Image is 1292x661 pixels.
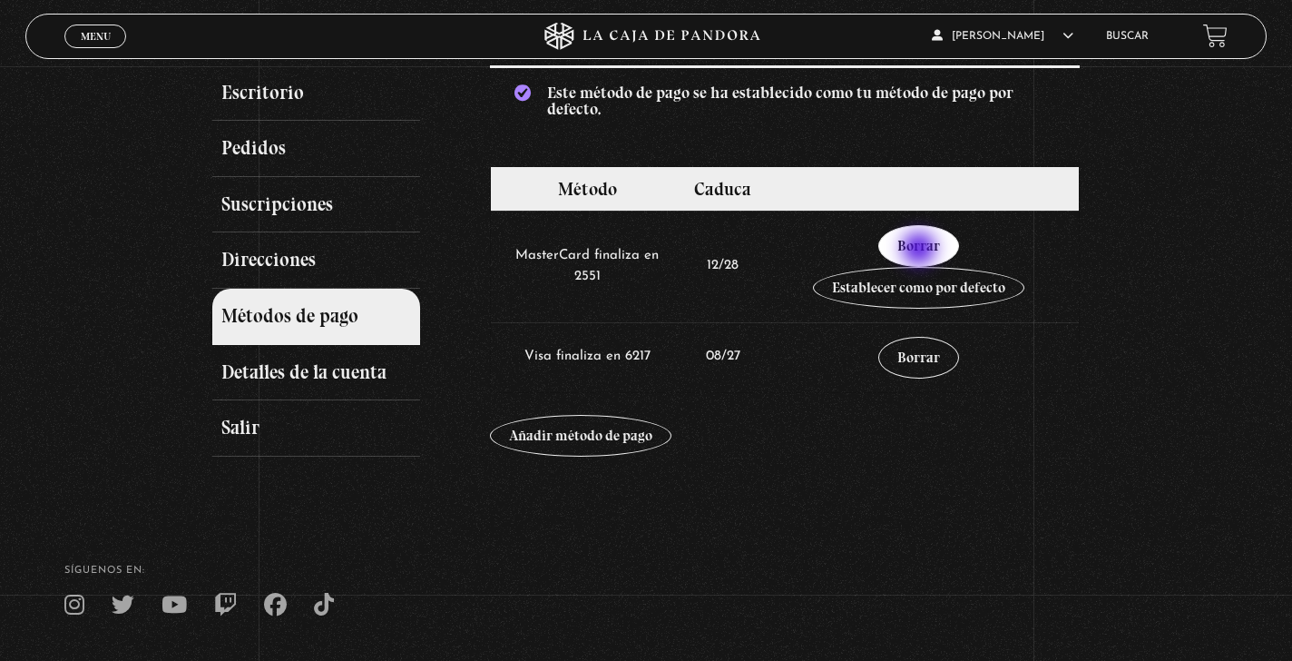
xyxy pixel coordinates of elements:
a: Pedidos [212,121,421,177]
nav: Páginas de cuenta [212,65,473,457]
h4: SÍguenos en: [64,566,1228,576]
a: Escritorio [212,65,421,122]
span: Método [558,178,617,200]
a: Borrar [878,225,959,267]
a: Métodos de pago [212,289,421,345]
a: Borrar [878,337,959,379]
td: Visa finaliza en 6217 [491,322,684,392]
td: 08/27 [683,322,762,392]
span: Menu [81,31,111,42]
td: 12/28 [683,211,762,322]
a: Detalles de la cuenta [212,345,421,401]
td: MasterCard finaliza en 2551 [491,211,684,322]
a: Suscripciones [212,177,421,233]
span: Caduca [694,178,751,200]
div: Este método de pago se ha establecido como tu método de pago por defecto. [490,65,1081,133]
a: Añadir método de pago [490,415,671,457]
span: [PERSON_NAME] [932,31,1073,42]
a: Salir [212,400,421,457]
a: Establecer como por defecto [813,267,1024,309]
a: Direcciones [212,232,421,289]
a: View your shopping cart [1203,24,1228,48]
a: Buscar [1106,31,1149,42]
span: Cerrar [74,45,117,58]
